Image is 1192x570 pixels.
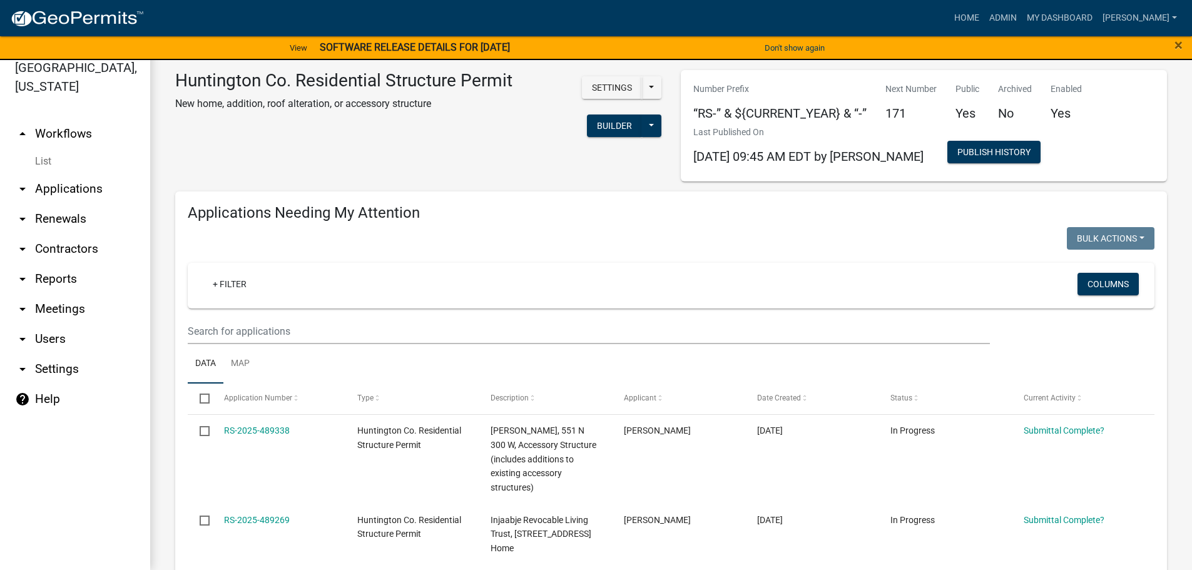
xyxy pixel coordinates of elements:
[1012,384,1145,414] datatable-header-cell: Current Activity
[757,394,801,402] span: Date Created
[491,515,591,554] span: Injaabje Revocable Living Trust, 4608 N 900 W, New Home
[1174,36,1183,54] span: ×
[15,181,30,196] i: arrow_drop_down
[357,425,461,450] span: Huntington Co. Residential Structure Permit
[175,70,512,91] h3: Huntington Co. Residential Structure Permit
[1174,38,1183,53] button: Close
[224,515,290,525] a: RS-2025-489269
[757,515,783,525] span: 10/07/2025
[693,106,867,121] h5: “RS-” & ${CURRENT_YEAR} & “-”
[998,83,1032,96] p: Archived
[1067,227,1154,250] button: Bulk Actions
[357,394,374,402] span: Type
[624,394,656,402] span: Applicant
[693,149,924,164] span: [DATE] 09:45 AM EDT by [PERSON_NAME]
[491,394,529,402] span: Description
[757,425,783,435] span: 10/07/2025
[15,362,30,377] i: arrow_drop_down
[1051,83,1082,96] p: Enabled
[890,394,912,402] span: Status
[1077,273,1139,295] button: Columns
[587,115,642,137] button: Builder
[693,126,924,139] p: Last Published On
[760,38,830,58] button: Don't show again
[624,515,691,525] span: leroy graber
[15,211,30,226] i: arrow_drop_down
[582,76,642,99] button: Settings
[890,515,935,525] span: In Progress
[612,384,745,414] datatable-header-cell: Applicant
[998,106,1032,121] h5: No
[175,96,512,111] p: New home, addition, roof alteration, or accessory structure
[211,384,345,414] datatable-header-cell: Application Number
[984,6,1022,30] a: Admin
[1098,6,1182,30] a: [PERSON_NAME]
[885,106,937,121] h5: 171
[224,394,292,402] span: Application Number
[693,83,867,96] p: Number Prefix
[955,106,979,121] h5: Yes
[15,242,30,257] i: arrow_drop_down
[890,425,935,435] span: In Progress
[947,148,1041,158] wm-modal-confirm: Workflow Publish History
[1022,6,1098,30] a: My Dashboard
[885,83,937,96] p: Next Number
[1051,106,1082,121] h5: Yes
[188,384,211,414] datatable-header-cell: Select
[624,425,691,435] span: LEANDER SCHWARTZ
[879,384,1012,414] datatable-header-cell: Status
[188,318,990,344] input: Search for applications
[15,332,30,347] i: arrow_drop_down
[15,126,30,141] i: arrow_drop_up
[15,392,30,407] i: help
[479,384,612,414] datatable-header-cell: Description
[491,425,596,492] span: Bruner, Benjamin R, 551 N 300 W, Accessory Structure (includes additions to existing accessory st...
[955,83,979,96] p: Public
[188,344,223,384] a: Data
[320,41,510,53] strong: SOFTWARE RELEASE DETAILS FOR [DATE]
[345,384,478,414] datatable-header-cell: Type
[188,204,1154,222] h4: Applications Needing My Attention
[745,384,879,414] datatable-header-cell: Date Created
[203,273,257,295] a: + Filter
[15,302,30,317] i: arrow_drop_down
[224,425,290,435] a: RS-2025-489338
[285,38,312,58] a: View
[15,272,30,287] i: arrow_drop_down
[947,141,1041,163] button: Publish History
[1024,394,1076,402] span: Current Activity
[1024,515,1104,525] a: Submittal Complete?
[949,6,984,30] a: Home
[1024,425,1104,435] a: Submittal Complete?
[223,344,257,384] a: Map
[357,515,461,539] span: Huntington Co. Residential Structure Permit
